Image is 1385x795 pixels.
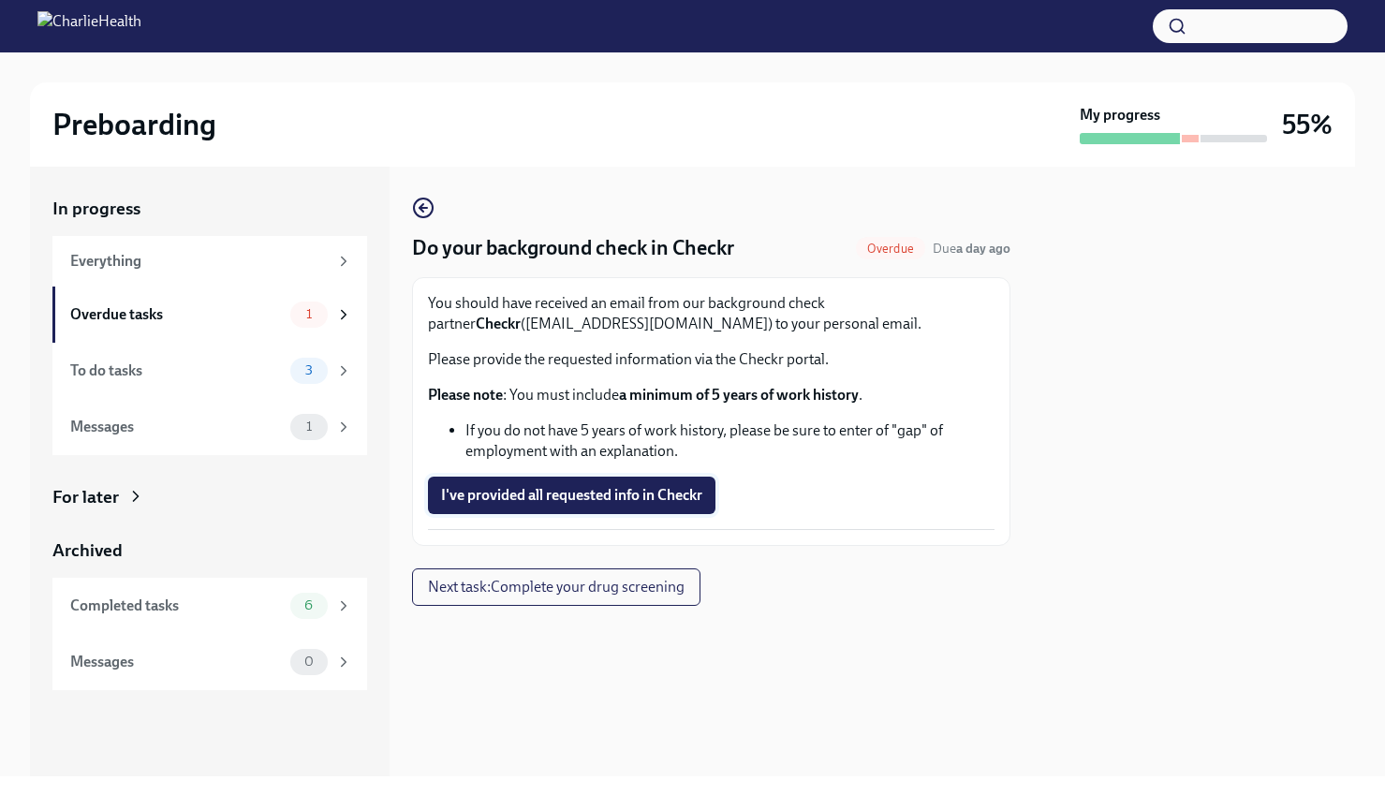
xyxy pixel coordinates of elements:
[428,349,995,370] p: Please provide the requested information via the Checkr portal.
[52,485,367,509] a: For later
[295,307,323,321] span: 1
[52,485,119,509] div: For later
[52,538,367,563] a: Archived
[465,420,995,462] li: If you do not have 5 years of work history, please be sure to enter of "gap" of employment with a...
[856,242,925,256] span: Overdue
[933,241,1010,257] span: Due
[52,106,216,143] h2: Preboarding
[293,655,325,669] span: 0
[295,420,323,434] span: 1
[52,343,367,399] a: To do tasks3
[956,241,1010,257] strong: a day ago
[1080,105,1160,125] strong: My progress
[52,578,367,634] a: Completed tasks6
[476,315,521,332] strong: Checkr
[412,568,700,606] button: Next task:Complete your drug screening
[428,293,995,334] p: You should have received an email from our background check partner ([EMAIL_ADDRESS][DOMAIN_NAME]...
[52,634,367,690] a: Messages0
[70,596,283,616] div: Completed tasks
[52,399,367,455] a: Messages1
[70,417,283,437] div: Messages
[70,652,283,672] div: Messages
[70,304,283,325] div: Overdue tasks
[37,11,141,41] img: CharlieHealth
[1282,108,1333,141] h3: 55%
[52,197,367,221] a: In progress
[412,234,734,262] h4: Do your background check in Checkr
[52,236,367,287] a: Everything
[933,240,1010,258] span: September 28th, 2025 06:00
[52,287,367,343] a: Overdue tasks1
[293,598,324,612] span: 6
[70,251,328,272] div: Everything
[619,386,859,404] strong: a minimum of 5 years of work history
[428,385,995,405] p: : You must include .
[428,578,685,596] span: Next task : Complete your drug screening
[70,361,283,381] div: To do tasks
[294,363,324,377] span: 3
[441,486,702,505] span: I've provided all requested info in Checkr
[428,477,715,514] button: I've provided all requested info in Checkr
[428,386,503,404] strong: Please note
